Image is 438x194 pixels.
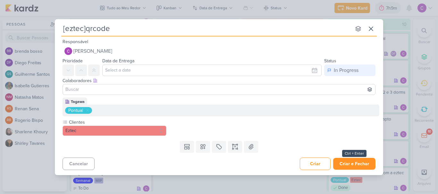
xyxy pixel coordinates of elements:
[333,158,375,170] button: Criar e Fechar
[102,58,134,64] label: Data de Entrega
[68,119,166,126] label: Clientes
[63,45,375,57] button: [PERSON_NAME]
[102,65,322,76] input: Select a date
[300,158,331,170] button: Criar
[63,77,375,84] div: Colaboradores
[324,58,336,64] label: Status
[61,23,351,35] input: Kard Sem Título
[71,99,85,105] div: Tagawa
[63,126,166,136] button: Eztec
[73,47,112,55] span: [PERSON_NAME]
[63,58,83,64] label: Prioridade
[334,66,358,74] div: In Progress
[63,39,88,44] label: Responsável
[342,150,366,157] div: Ctrl + Enter
[324,65,375,76] button: In Progress
[64,86,374,93] input: Buscar
[64,47,72,55] img: Carlos Lima
[63,158,95,170] button: Cancelar
[68,107,83,114] div: Pontual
